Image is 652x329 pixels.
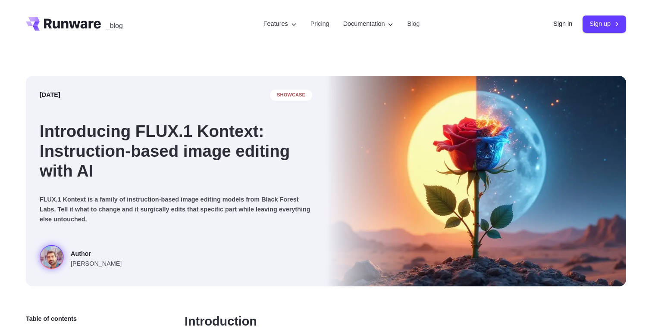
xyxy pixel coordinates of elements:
a: Pricing [310,19,329,29]
a: Go to / [26,17,101,31]
time: [DATE] [40,90,60,100]
span: Author [71,249,122,259]
label: Documentation [343,19,394,29]
a: Sign in [553,19,572,29]
p: FLUX.1 Kontext is a family of instruction-based image editing models from Black Forest Labs. Tell... [40,195,312,224]
a: Sign up [583,16,626,32]
span: [PERSON_NAME] [71,259,122,269]
a: Introduction [185,314,257,329]
label: Features [263,19,297,29]
h1: Introducing FLUX.1 Kontext: Instruction-based image editing with AI [40,121,312,181]
span: Table of contents [26,314,77,324]
a: _blog [106,17,123,31]
a: Surreal rose in a desert landscape, split between day and night with the sun and moon aligned beh... [40,245,122,273]
img: Surreal rose in a desert landscape, split between day and night with the sun and moon aligned beh... [326,76,626,286]
a: Blog [407,19,420,29]
span: _blog [106,22,123,29]
span: showcase [270,90,312,101]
